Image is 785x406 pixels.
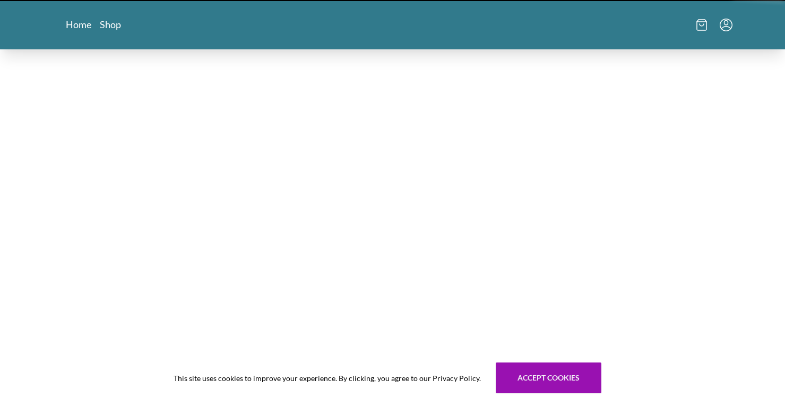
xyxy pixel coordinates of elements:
[720,19,732,31] button: Menu
[496,362,601,393] button: Accept cookies
[66,18,91,31] a: Home
[361,8,425,38] img: logo
[100,18,121,31] a: Shop
[361,8,425,41] a: Logo
[174,373,481,384] span: This site uses cookies to improve your experience. By clicking, you agree to our Privacy Policy.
